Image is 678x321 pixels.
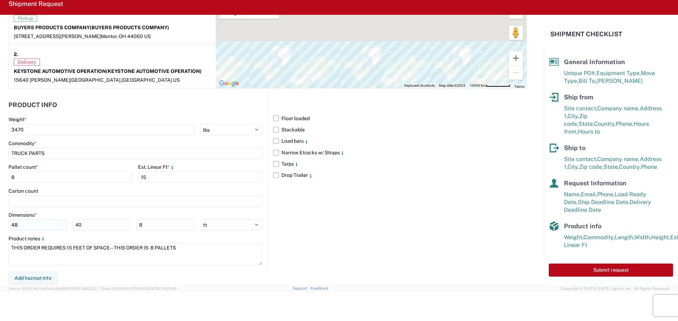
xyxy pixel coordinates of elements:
span: Email, [581,191,597,198]
span: [STREET_ADDRESS][PERSON_NAME] [14,33,101,39]
span: General Information [564,58,625,66]
label: Tarps [273,158,527,169]
button: Submit request [549,264,673,277]
label: Stackable [273,124,527,135]
span: Site contact, [564,156,597,162]
span: Phone [641,163,657,170]
a: Support [293,286,310,290]
span: Zip code, [579,163,603,170]
span: Product info [564,222,601,230]
span: Length, [615,234,634,241]
span: Height, [651,234,670,241]
span: Mentor, OH 44060 US [101,33,151,39]
a: Feedback [310,286,328,290]
label: Product notes [8,235,46,242]
span: [DATE] 10:20:09 [148,286,177,291]
h2: Product Info [8,101,57,109]
label: Pallet count [8,164,38,170]
span: Copyright © [DATE]-[DATE] Agistix Inc., All Rights Reserved [561,285,670,292]
span: 10000 km [470,84,486,87]
span: Ship from [564,93,593,101]
label: Commodity [8,140,36,147]
span: Country, [619,163,641,170]
label: Carton count [8,188,38,194]
span: Client: 2025.18.0-27d3021 [100,286,177,291]
label: Drop Trailer [273,169,527,181]
strong: BUYERS PRODUCTS COMPANY [14,25,169,30]
button: Keyboard shortcuts [404,83,435,88]
span: Company name, [597,105,640,112]
button: Zoom in [509,51,523,65]
span: Equipment Type, [596,70,641,76]
span: Delivery [14,58,40,66]
label: Narrow Etracks w/ Straps [273,147,527,158]
label: Weight [8,116,26,123]
button: Add hazmat info [8,272,58,285]
button: Drag Pegman onto the map to open Street View [509,26,523,40]
span: Bill To, [578,78,596,84]
button: Map Scale: 10000 km per 65 pixels [468,83,512,88]
span: (KEYSTONE AUTOMOTIVE OPERATION) [106,68,202,74]
span: City, [567,163,579,170]
span: Phone, [597,191,615,198]
span: Unique PO#, [564,70,596,76]
label: Floor loaded [273,113,527,124]
strong: KEYSTONE AUTOMOTIVE OPERATION [14,68,202,74]
span: Commodity, [583,234,615,241]
input: L [8,219,67,230]
span: Company name, [597,156,640,162]
span: (BUYERS PRODUCTS COMPANY) [90,25,169,30]
button: Zoom out [509,66,523,80]
span: Width, [634,234,651,241]
span: Ship to [564,144,585,152]
span: 15640 [PERSON_NAME][GEOGRAPHIC_DATA], [14,77,121,83]
input: W [72,219,131,230]
span: Hours to [578,128,600,135]
a: Open this area in Google Maps (opens a new window) [218,79,241,88]
span: State, [603,163,619,170]
span: Map data ©2025 [439,84,465,87]
img: Google [218,79,241,88]
label: Load bars [273,135,527,147]
span: City, [567,113,579,119]
span: Pickup [14,15,37,22]
label: Dimensions [8,212,37,218]
span: [DATE] 09:52:52 [67,286,97,291]
span: Name, [564,191,581,198]
span: Weight, [564,234,583,241]
h2: Shipment Checklist [550,30,622,38]
a: Terms [515,85,524,88]
span: Request Information [564,179,626,187]
span: [GEOGRAPHIC_DATA] US [121,77,180,83]
span: Ship Deadline Date, [578,199,630,205]
label: Est. Linear Ft [138,164,175,170]
strong: 2. [14,50,18,58]
span: [PERSON_NAME] [596,78,643,84]
input: H [136,219,195,230]
span: Country, [594,121,616,127]
span: Phone, [616,121,634,127]
span: Site contact, [564,105,597,112]
span: State, [578,121,594,127]
span: Server: 2025.18.0-bb0e0c2bd68 [8,286,97,291]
